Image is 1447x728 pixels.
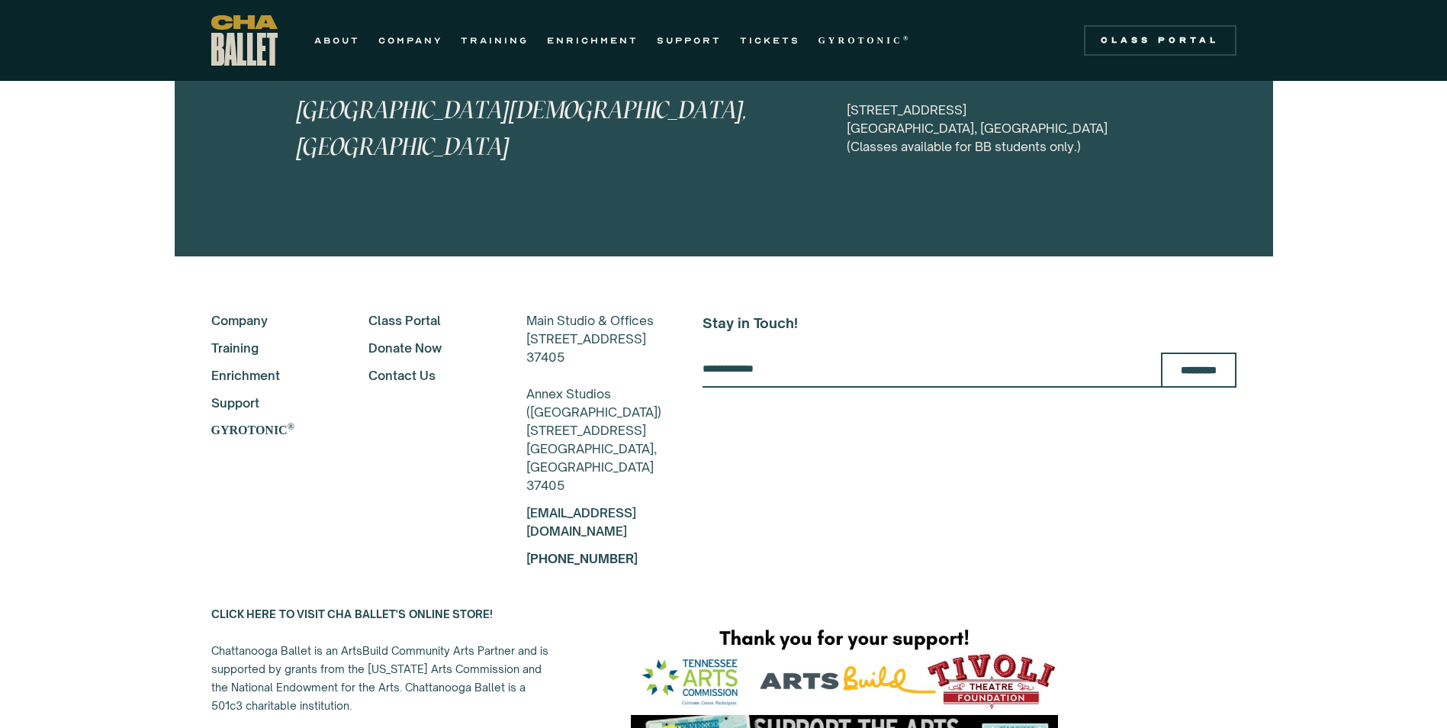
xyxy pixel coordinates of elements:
a: GYROTONIC® [818,31,912,50]
a: Contact Us [368,366,485,385]
a: TRAINING [461,31,529,50]
a: SUPPORT [657,31,722,50]
sup: ® [288,421,294,432]
a: ENRICHMENT [547,31,638,50]
a: home [211,15,278,66]
h5: Stay in Touch! [703,311,1236,334]
a: Class Portal [1084,25,1236,56]
a: [EMAIL_ADDRESS][DOMAIN_NAME] [526,505,636,539]
a: CLICK HERE TO VISIT CHA BALLET'S ONLINE STORE! [211,607,493,620]
sup: ® [903,34,912,42]
a: Company [211,311,328,330]
a: ABOUT [314,31,360,50]
a: COMPANY [378,31,442,50]
div: Class Portal [1093,34,1227,47]
a: Training [211,339,328,357]
em: [PERSON_NAME] [GEOGRAPHIC_DATA][DEMOGRAPHIC_DATA], [GEOGRAPHIC_DATA] [297,22,748,161]
div: [STREET_ADDRESS][PERSON_NAME] [GEOGRAPHIC_DATA] (Classes available for Bright students only.) [ST... [847,27,1151,156]
strong: GYROTONIC [818,35,903,46]
a: Enrichment [211,366,328,385]
form: Email Form [703,353,1236,388]
a: Donate Now [368,339,485,357]
a: Support [211,394,328,412]
a: TICKETS [740,31,800,50]
h4: The Bright School, [297,18,828,165]
a: [PHONE_NUMBER] [526,551,638,566]
a: GYROTONIC® [211,421,328,440]
div: Main Studio & Offices [STREET_ADDRESS] 37405 Annex Studios ([GEOGRAPHIC_DATA]) [STREET_ADDRESS] [... [526,311,661,494]
a: Class Portal [368,311,485,330]
strong: GYROTONIC [211,424,288,436]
